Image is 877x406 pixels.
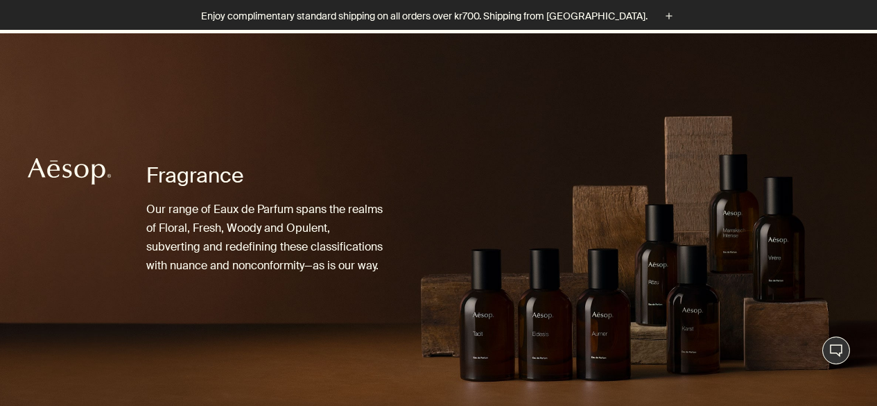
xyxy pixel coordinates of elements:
[201,9,648,24] p: Enjoy complimentary standard shipping on all orders over kr700. Shipping from [GEOGRAPHIC_DATA].
[822,337,850,364] button: Live Assistance
[28,158,111,185] svg: Aesop
[146,200,383,276] p: Our range of Eaux de Parfum spans the realms of Floral, Fresh, Woody and Opulent, subverting and ...
[201,8,677,24] button: Enjoy complimentary standard shipping on all orders over kr700. Shipping from [GEOGRAPHIC_DATA].
[146,162,383,189] h1: Fragrance
[24,154,114,192] a: Aesop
